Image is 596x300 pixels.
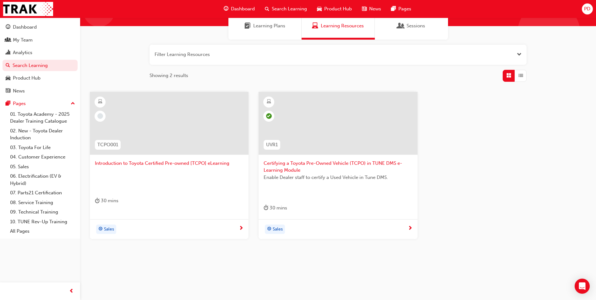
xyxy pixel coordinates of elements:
[13,87,25,95] div: News
[71,100,75,108] span: up-icon
[13,49,32,56] div: Analytics
[8,207,78,217] a: 09. Technical Training
[517,51,522,58] button: Open the filter
[6,101,10,107] span: pages-icon
[8,171,78,188] a: 06. Electrification (EV & Hybrid)
[219,3,260,15] a: guage-iconDashboard
[8,198,78,208] a: 08. Service Training
[317,5,322,13] span: car-icon
[391,5,396,13] span: pages-icon
[95,197,118,205] div: 30 mins
[13,24,37,31] div: Dashboard
[244,22,251,30] span: Learning Plans
[6,25,10,30] span: guage-icon
[357,3,386,15] a: news-iconNews
[321,22,364,30] span: Learning Resources
[272,5,307,13] span: Search Learning
[312,3,357,15] a: car-iconProduct Hub
[267,98,271,106] span: learningResourceType_ELEARNING-icon
[302,12,375,40] a: Learning ResourcesLearning Resources
[398,22,404,30] span: Sessions
[575,279,590,294] div: Open Intercom Messenger
[3,72,78,84] a: Product Hub
[582,3,593,14] button: PD
[253,22,285,30] span: Learning Plans
[6,88,10,94] span: news-icon
[408,226,413,231] span: next-icon
[518,72,523,79] span: List
[8,162,78,172] a: 05. Sales
[3,47,78,58] a: Analytics
[584,5,590,13] span: PD
[95,197,100,205] span: duration-icon
[8,188,78,198] a: 07. Parts21 Certification
[224,5,228,13] span: guage-icon
[266,113,272,119] span: learningRecordVerb_PASS-icon
[8,152,78,162] a: 04. Customer Experience
[13,75,41,82] div: Product Hub
[264,160,412,174] span: Certifying a Toyota Pre-Owned Vehicle (TCPO) in TUNE DMS e-Learning Module
[264,204,268,212] span: duration-icon
[228,12,302,40] a: Learning PlansLearning Plans
[369,5,381,13] span: News
[8,143,78,153] a: 03. Toyota For Life
[3,21,78,33] a: Dashboard
[506,72,511,79] span: Grid
[3,98,78,109] button: Pages
[3,2,53,16] img: Trak
[13,36,33,44] div: My Team
[267,225,271,233] span: target-icon
[407,22,425,30] span: Sessions
[6,37,10,43] span: people-icon
[8,126,78,143] a: 02. New - Toyota Dealer Induction
[3,34,78,46] a: My Team
[98,225,103,233] span: target-icon
[69,287,74,295] span: prev-icon
[3,20,78,98] button: DashboardMy TeamAnalyticsSearch LearningProduct HubNews
[324,5,352,13] span: Product Hub
[98,98,102,106] span: learningResourceType_ELEARNING-icon
[97,141,118,148] span: TCPO001
[266,141,278,148] span: UVR1
[104,226,114,233] span: Sales
[239,226,243,231] span: next-icon
[231,5,255,13] span: Dashboard
[6,75,10,81] span: car-icon
[398,5,411,13] span: Pages
[90,92,249,239] a: TCPO001Introduction to Toyota Certified Pre-owned [TCPO] eLearningduration-icon 30 minstarget-ico...
[3,60,78,71] a: Search Learning
[8,226,78,236] a: All Pages
[8,109,78,126] a: 01. Toyota Academy - 2025 Dealer Training Catalogue
[264,204,287,212] div: 30 mins
[259,92,417,239] a: UVR1Certifying a Toyota Pre-Owned Vehicle (TCPO) in TUNE DMS e-Learning ModuleEnable Dealer staff...
[375,12,448,40] a: SessionsSessions
[362,5,367,13] span: news-icon
[312,22,318,30] span: Learning Resources
[95,160,243,167] span: Introduction to Toyota Certified Pre-owned [TCPO] eLearning
[386,3,416,15] a: pages-iconPages
[150,72,188,79] span: Showing 2 results
[3,85,78,97] a: News
[6,50,10,56] span: chart-icon
[265,5,269,13] span: search-icon
[8,217,78,227] a: 10. TUNE Rev-Up Training
[97,113,103,119] span: learningRecordVerb_NONE-icon
[260,3,312,15] a: search-iconSearch Learning
[264,174,412,181] span: Enable Dealer staff to certify a Used Vehicle in Tune DMS.
[13,100,26,107] div: Pages
[6,63,10,69] span: search-icon
[273,226,283,233] span: Sales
